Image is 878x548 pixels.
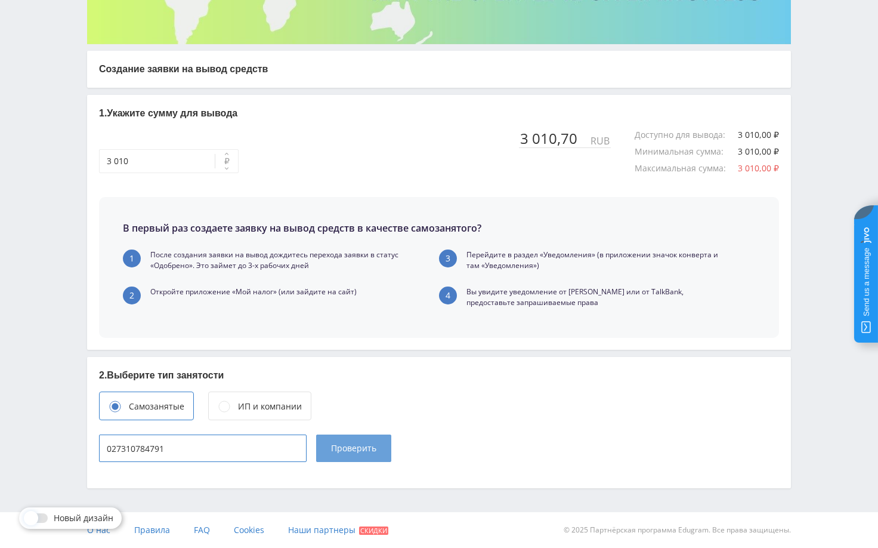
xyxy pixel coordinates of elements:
[238,400,302,413] div: ИП и компании
[99,63,779,76] p: Создание заявки на вывод средств
[234,524,264,535] span: Cookies
[123,221,481,235] p: В первый раз создаете заявку на вывод средств в качестве самозанятого?
[738,130,779,140] div: 3 010,00 ₽
[150,250,415,271] p: После создания заявки на вывод дождитесь перехода заявки в статус «Одобрено». Это займет до 3-х р...
[738,162,779,174] span: 3 010,00 ₽
[99,369,779,382] p: 2. Выберите тип занятости
[150,287,357,297] p: Откройте приложение «Мой налог» (или зайдите на сайт)
[439,287,457,304] div: 4
[99,435,307,462] input: Введите ваш ИНН
[194,524,210,535] span: FAQ
[635,147,735,156] div: Минимальная сумма :
[234,512,264,548] a: Cookies
[134,512,170,548] a: Правила
[635,130,737,140] div: Доступно для вывода :
[215,149,239,173] button: ₽
[738,147,779,156] div: 3 010,00 ₽
[331,444,376,453] span: Проверить
[466,250,731,271] p: Перейдите в раздел «Уведомления» (в приложении значок конверта и там «Уведомления»)
[123,250,141,267] div: 1
[194,512,210,548] a: FAQ
[134,524,170,535] span: Правила
[123,287,141,304] div: 2
[129,400,184,413] div: Самозанятые
[359,527,388,535] span: Скидки
[99,107,779,120] p: 1. Укажите сумму для вывода
[87,524,110,535] span: О нас
[288,512,388,548] a: Наши партнеры Скидки
[439,250,457,267] div: 3
[445,512,791,548] div: © 2025 Партнёрская программа Edugram. Все права защищены.
[316,435,391,462] button: Проверить
[87,512,110,548] a: О нас
[288,524,355,535] span: Наши партнеры
[519,130,589,147] div: 3 010,70
[635,164,738,173] div: Максимальная сумма :
[54,513,113,523] span: Новый дизайн
[466,287,731,308] p: Вы увидите уведомление от [PERSON_NAME] или от TalkBank, предоставьте запрашиваемые права
[589,136,611,146] div: RUB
